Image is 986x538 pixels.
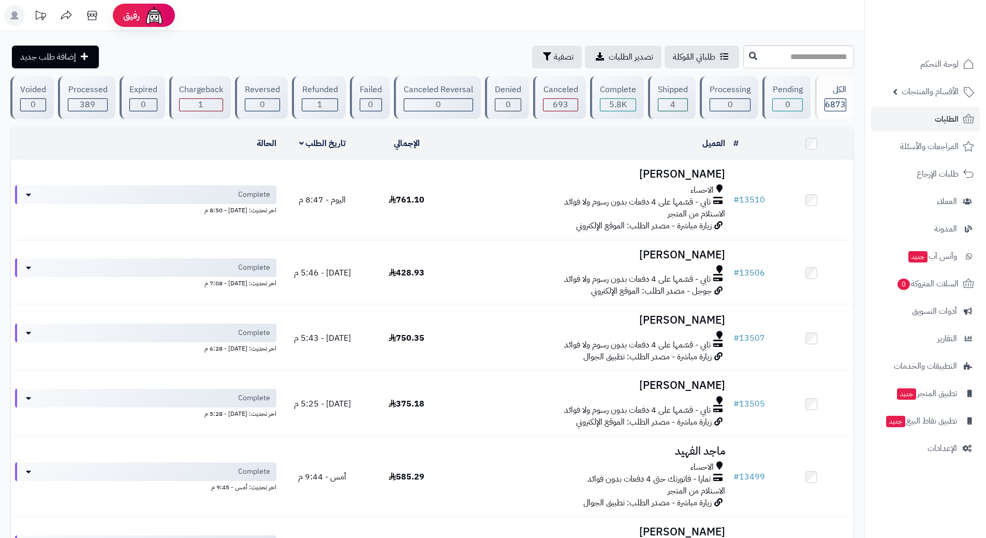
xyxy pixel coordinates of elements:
a: Denied 0 [483,76,531,119]
div: Failed [360,84,382,96]
span: تطبيق نقاط البيع [885,414,957,428]
span: أدوات التسويق [912,304,957,318]
span: التطبيقات والخدمات [894,359,957,373]
div: Pending [772,84,802,96]
h3: [PERSON_NAME] [453,314,725,326]
div: 1 [302,99,337,111]
span: تابي - قسّمها على 4 دفعات بدون رسوم ولا فوائد [564,196,711,208]
span: طلبات الإرجاع [917,167,959,181]
span: 5.8K [609,98,627,111]
a: Failed 0 [348,76,392,119]
span: # [733,471,739,483]
a: التطبيقات والخدمات [871,354,980,379]
span: 761.10 [389,194,424,206]
div: 0 [710,99,750,111]
span: 0 [728,98,733,111]
span: Complete [238,190,270,200]
span: جديد [897,388,916,400]
span: الاستلام من المتجر [668,208,725,220]
div: Chargeback [179,84,223,96]
span: 0 [436,98,441,111]
a: #13507 [733,332,765,344]
div: Expired [129,84,157,96]
a: # [733,137,739,150]
a: طلبات الإرجاع [871,162,980,186]
a: المراجعات والأسئلة [871,134,980,159]
span: زيارة مباشرة - مصدر الطلب: تطبيق الجوال [583,497,712,509]
img: logo-2.png [916,28,976,50]
div: 1 [180,99,223,111]
span: 1 [317,98,322,111]
span: تابي - قسّمها على 4 دفعات بدون رسوم ولا فوائد [564,404,711,416]
div: اخر تحديث: [DATE] - 7:08 م [15,277,276,288]
span: 0 [368,98,373,111]
span: تصفية [554,51,573,63]
a: Pending 0 [760,76,812,119]
div: 0 [360,99,381,111]
span: 750.35 [389,332,424,344]
a: Canceled Reversal 0 [392,76,483,119]
span: [DATE] - 5:25 م [294,398,351,410]
span: 585.29 [389,471,424,483]
div: 389 [68,99,107,111]
a: Processed 389 [56,76,117,119]
a: أدوات التسويق [871,299,980,324]
h3: [PERSON_NAME] [453,380,725,391]
div: 0 [404,99,473,111]
span: 0 [31,98,36,111]
span: جديد [908,251,928,263]
a: المدونة [871,216,980,241]
span: جوجل - مصدر الطلب: الموقع الإلكتروني [591,285,712,297]
div: Canceled Reversal [404,84,473,96]
span: 4 [670,98,675,111]
a: لوحة التحكم [871,52,980,77]
span: Complete [238,263,270,273]
div: اخر تحديث: [DATE] - 8:50 م [15,204,276,215]
span: زيارة مباشرة - مصدر الطلب: الموقع الإلكتروني [576,416,712,428]
span: 0 [260,98,265,111]
span: وآتس آب [907,249,957,264]
span: 693 [553,98,568,111]
span: المدونة [934,222,957,236]
span: التقارير [937,331,957,346]
h3: [PERSON_NAME] [453,526,725,538]
span: الاستلام من المتجر [668,485,725,497]
span: السلات المتروكة [896,277,959,291]
span: إضافة طلب جديد [20,51,76,63]
span: # [733,332,739,344]
a: وآتس آبجديد [871,244,980,269]
a: الإعدادات [871,436,980,461]
div: 4 [658,99,687,111]
span: # [733,398,739,410]
span: الاحساء [690,184,714,196]
a: تطبيق المتجرجديد [871,381,980,406]
a: الحالة [257,137,276,150]
a: العملاء [871,189,980,214]
span: تمارا - فاتورتك حتى 4 دفعات بدون فوائد [587,473,711,485]
a: إضافة طلب جديد [12,46,99,68]
a: #13499 [733,471,765,483]
span: زيارة مباشرة - مصدر الطلب: تطبيق الجوال [583,351,712,363]
div: 0 [130,99,157,111]
span: طلباتي المُوكلة [673,51,715,63]
div: Canceled [543,84,578,96]
div: Shipped [658,84,688,96]
span: 0 [897,279,910,290]
a: #13506 [733,267,765,279]
span: تصدير الطلبات [609,51,653,63]
a: تحديثات المنصة [27,5,53,28]
span: [DATE] - 5:43 م [294,332,351,344]
span: Complete [238,328,270,338]
div: اخر تحديث: أمس - 9:45 م [15,481,276,492]
span: 1 [198,98,203,111]
div: Processing [710,84,750,96]
div: Voided [20,84,46,96]
h3: ماجد الفهيد [453,445,725,457]
span: 375.18 [389,398,424,410]
a: Reversed 0 [233,76,290,119]
span: الإعدادات [928,441,957,456]
span: 389 [80,98,95,111]
div: الكل [825,84,846,96]
a: #13510 [733,194,765,206]
a: السلات المتروكة0 [871,271,980,296]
